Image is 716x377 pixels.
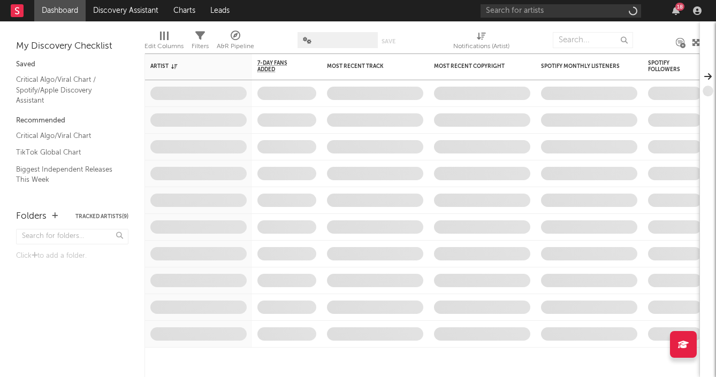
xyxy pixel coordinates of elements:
[16,250,128,263] div: Click to add a folder.
[75,214,128,219] button: Tracked Artists(9)
[16,164,118,186] a: Biggest Independent Releases This Week
[217,27,254,58] div: A&R Pipeline
[672,6,680,15] button: 18
[453,40,509,53] div: Notifications (Artist)
[16,130,118,142] a: Critical Algo/Viral Chart
[150,63,231,70] div: Artist
[144,27,184,58] div: Edit Columns
[434,63,514,70] div: Most Recent Copyright
[16,74,118,106] a: Critical Algo/Viral Chart / Spotify/Apple Discovery Assistant
[675,3,684,11] div: 18
[16,191,118,203] a: Shazam Top 200
[16,229,128,244] input: Search for folders...
[541,63,621,70] div: Spotify Monthly Listeners
[16,40,128,53] div: My Discovery Checklist
[382,39,395,44] button: Save
[327,63,407,70] div: Most Recent Track
[481,4,641,18] input: Search for artists
[192,27,209,58] div: Filters
[16,114,128,127] div: Recommended
[648,60,685,73] div: Spotify Followers
[16,147,118,158] a: TikTok Global Chart
[192,40,209,53] div: Filters
[16,210,47,223] div: Folders
[257,60,300,73] span: 7-Day Fans Added
[553,32,633,48] input: Search...
[144,40,184,53] div: Edit Columns
[16,58,128,71] div: Saved
[217,40,254,53] div: A&R Pipeline
[453,27,509,58] div: Notifications (Artist)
